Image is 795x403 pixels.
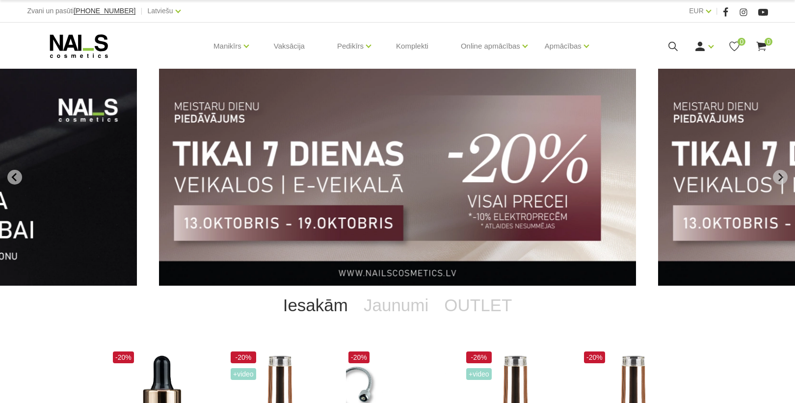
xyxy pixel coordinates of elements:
span: -20% [348,351,370,363]
span: 0 [738,38,745,46]
div: Zvani un pasūti [27,5,136,17]
span: -20% [231,351,256,363]
a: Vaksācija [266,23,313,70]
span: -20% [584,351,605,363]
a: Manikīrs [213,27,241,66]
a: Komplekti [388,23,436,70]
a: 0 [728,40,741,53]
span: | [716,5,718,17]
a: Jaunumi [356,286,436,325]
a: OUTLET [436,286,520,325]
a: Latviešu [147,5,173,17]
span: +Video [466,368,492,380]
span: +Video [231,368,256,380]
span: -26% [466,351,492,363]
button: Next slide [773,170,788,185]
button: Go to last slide [7,170,22,185]
span: 0 [765,38,772,46]
a: [PHONE_NUMBER] [74,7,135,15]
span: -20% [113,351,134,363]
a: Apmācības [545,27,582,66]
a: Online apmācības [461,27,520,66]
a: EUR [689,5,704,17]
a: Iesakām [275,286,356,325]
span: | [140,5,142,17]
a: 0 [755,40,768,53]
li: 1 of 11 [159,69,636,286]
a: Pedikīrs [337,27,364,66]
